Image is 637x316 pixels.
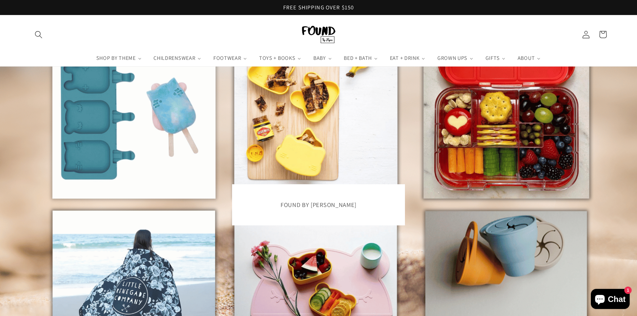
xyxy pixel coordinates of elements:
[431,50,480,66] a: GROWN UPS
[148,50,208,66] a: CHILDRENSWEAR
[307,50,338,66] a: BABY
[436,55,468,62] span: GROWN UPS
[342,55,373,62] span: BED + BATH
[253,50,307,66] a: TOYS + BOOKS
[338,50,384,66] a: BED + BATH
[312,55,327,62] span: BABY
[95,55,136,62] span: SHOP BY THEME
[516,55,535,62] span: ABOUT
[152,55,196,62] span: CHILDRENSWEAR
[480,50,512,66] a: GIFTS
[389,55,420,62] span: EAT + DRINK
[484,55,500,62] span: GIFTS
[212,55,242,62] span: FOOTWEAR
[589,289,632,311] inbox-online-store-chat: Shopify online store chat
[258,55,296,62] span: TOYS + BOOKS
[384,50,431,66] a: EAT + DRINK
[90,50,148,66] a: SHOP BY THEME
[207,50,253,66] a: FOOTWEAR
[30,26,47,43] summary: Search
[512,50,547,66] a: ABOUT
[281,201,356,209] span: FOUND BY [PERSON_NAME]
[302,26,335,43] img: FOUND By Flynn logo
